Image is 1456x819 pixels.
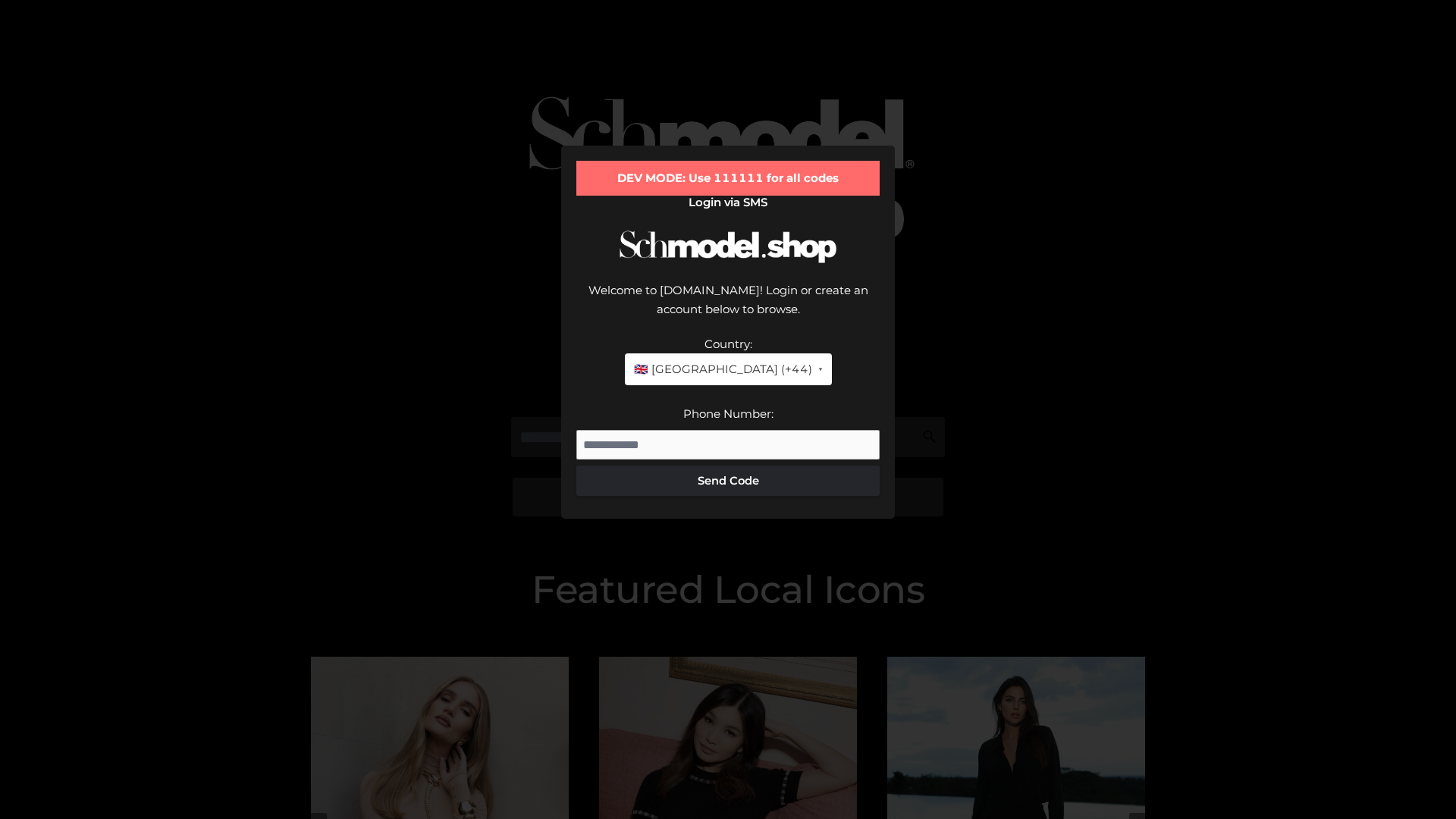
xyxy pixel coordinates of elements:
div: Welcome to [DOMAIN_NAME]! Login or create an account below to browse. [576,281,880,334]
img: Schmodel Logo [614,217,842,277]
h2: Login via SMS [576,196,880,209]
button: Send Code [576,466,880,496]
label: Country: [704,337,752,351]
span: 🇬🇧 [GEOGRAPHIC_DATA] (+44) [634,359,812,379]
div: DEV MODE: Use 111111 for all codes [576,161,880,196]
label: Phone Number: [683,406,773,421]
